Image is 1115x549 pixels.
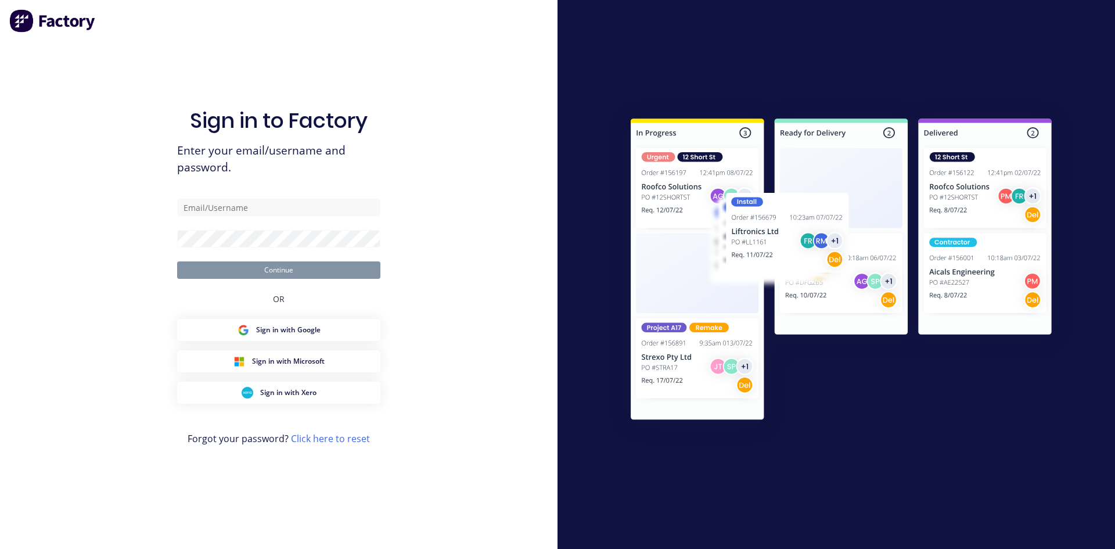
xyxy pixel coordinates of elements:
span: Sign in with Google [256,325,321,335]
span: Forgot your password? [188,432,370,446]
button: Google Sign inSign in with Google [177,319,380,341]
img: Google Sign in [238,324,249,336]
a: Click here to reset [291,432,370,445]
button: Xero Sign inSign in with Xero [177,382,380,404]
img: Xero Sign in [242,387,253,399]
input: Email/Username [177,199,380,216]
span: Enter your email/username and password. [177,142,380,176]
span: Sign in with Xero [260,387,316,398]
button: Continue [177,261,380,279]
span: Sign in with Microsoft [252,356,325,367]
h1: Sign in to Factory [190,108,368,133]
img: Factory [9,9,96,33]
img: Microsoft Sign in [233,356,245,367]
img: Sign in [605,95,1077,447]
button: Microsoft Sign inSign in with Microsoft [177,350,380,372]
div: OR [273,279,285,319]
